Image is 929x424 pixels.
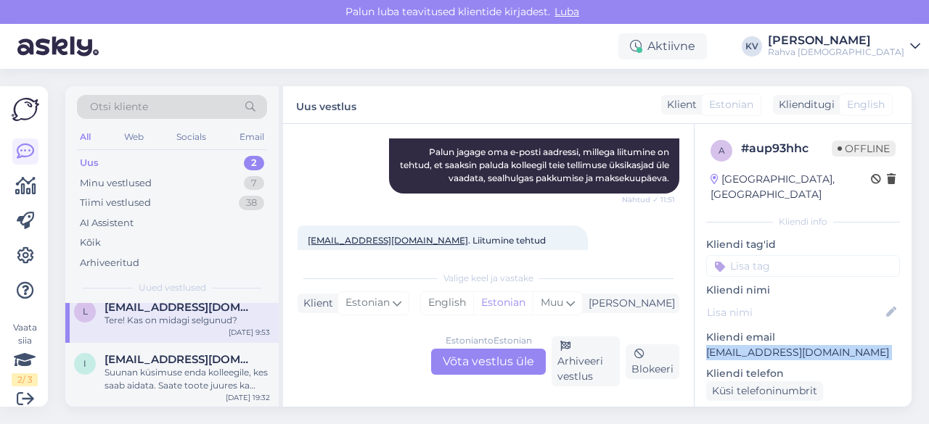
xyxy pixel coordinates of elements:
[742,36,762,57] div: KV
[552,336,620,386] div: Arhiveeri vestlus
[80,156,99,170] div: Uus
[473,292,533,314] div: Estonian
[80,256,139,270] div: Arhiveeritud
[421,292,473,314] div: English
[298,296,333,311] div: Klient
[77,128,94,146] div: All
[550,5,584,18] span: Luba
[768,35,920,58] a: [PERSON_NAME]Rahva [DEMOGRAPHIC_DATA]
[741,140,832,157] div: # aup93hhc
[308,235,468,246] a: [EMAIL_ADDRESS][DOMAIN_NAME]
[229,327,270,338] div: [DATE] 9:53
[139,281,206,294] span: Uued vestlused
[226,392,270,403] div: [DATE] 19:32
[83,306,88,317] span: l
[237,128,267,146] div: Email
[105,366,270,392] div: Suunan küsimuse enda kolleegile, kes saab aidata. Saate toote juures ka tellida teavituse e-maili...
[173,128,209,146] div: Socials
[706,381,823,401] div: Küsi telefoninumbrit
[626,344,679,379] div: Blokeeri
[706,345,900,360] p: [EMAIL_ADDRESS][DOMAIN_NAME]
[400,120,671,183] span: Tere! Palun jagage oma e-posti aadressi, millega liitumine on tehtud, et saaksin paluda kolleegil...
[12,98,39,121] img: Askly Logo
[847,97,885,112] span: English
[621,194,675,205] span: Nähtud ✓ 11:51
[80,196,151,210] div: Tiimi vestlused
[661,97,697,112] div: Klient
[707,304,883,320] input: Lisa nimi
[583,296,675,311] div: [PERSON_NAME]
[80,216,134,230] div: AI Assistent
[711,172,871,202] div: [GEOGRAPHIC_DATA], [GEOGRAPHIC_DATA]
[706,330,900,345] p: Kliendi email
[541,296,563,309] span: Muu
[773,97,835,112] div: Klienditugi
[832,141,896,157] span: Offline
[719,145,725,156] span: a
[298,272,679,285] div: Valige keel ja vastake
[446,334,532,347] div: Estonian to Estonian
[706,237,900,252] p: Kliendi tag'id
[706,366,900,381] p: Kliendi telefon
[105,314,270,327] div: Tere! Kas on midagi selgunud?
[768,46,904,58] div: Rahva [DEMOGRAPHIC_DATA]
[121,128,147,146] div: Web
[709,97,753,112] span: Estonian
[431,349,546,375] div: Võta vestlus üle
[105,353,255,366] span: ilmetrummar@gmail.com
[308,235,548,259] span: . Liitumine tehtud [DATE].
[706,215,900,228] div: Kliendi info
[12,321,38,386] div: Vaata siia
[90,99,148,115] span: Otsi kliente
[768,35,904,46] div: [PERSON_NAME]
[244,156,264,170] div: 2
[105,301,255,314] span: leen.veering@gmail.com
[618,33,707,59] div: Aktiivne
[239,196,264,210] div: 38
[706,255,900,277] input: Lisa tag
[345,295,390,311] span: Estonian
[244,176,264,191] div: 7
[296,95,356,115] label: Uus vestlus
[80,176,152,191] div: Minu vestlused
[12,373,38,386] div: 2 / 3
[706,283,900,298] p: Kliendi nimi
[80,236,101,250] div: Kõik
[83,358,86,369] span: i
